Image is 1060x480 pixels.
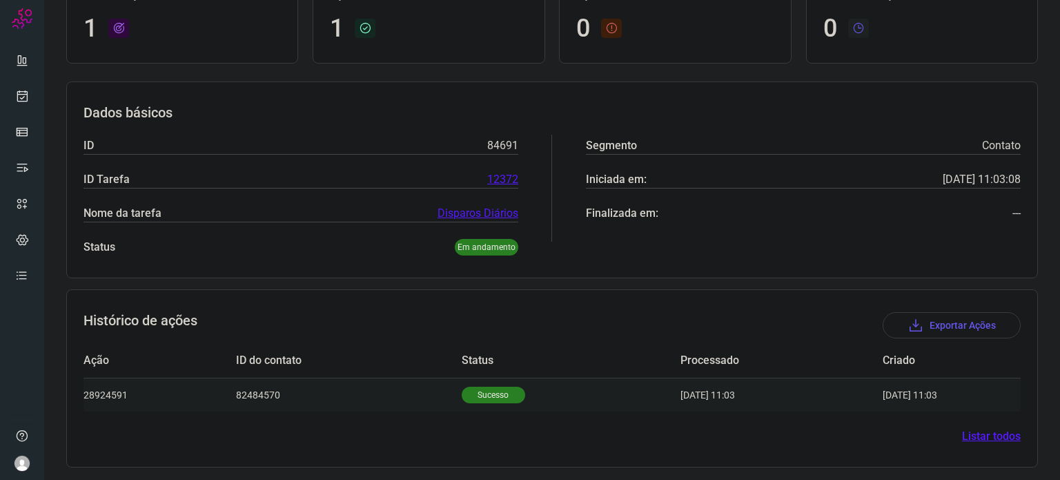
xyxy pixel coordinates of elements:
p: Nome da tarefa [84,205,161,222]
p: [DATE] 11:03:08 [943,171,1021,188]
a: Listar todos [962,428,1021,445]
h1: 0 [576,14,590,44]
img: avatar-user-boy.jpg [14,455,30,472]
p: ID Tarefa [84,171,130,188]
a: Disparos Diários [438,205,518,222]
p: 84691 [487,137,518,154]
td: [DATE] 11:03 [680,378,883,412]
p: Status [84,239,115,256]
td: 28924591 [84,378,236,412]
h3: Dados básicos [84,104,1021,121]
a: 12372 [487,171,518,188]
p: Segmento [586,137,637,154]
h1: 1 [330,14,344,44]
td: Processado [680,344,883,378]
p: Sucesso [462,387,525,403]
p: Contato [982,137,1021,154]
td: [DATE] 11:03 [883,378,979,412]
img: Logo [12,8,32,29]
h3: Histórico de ações [84,312,197,338]
td: Ação [84,344,236,378]
p: Finalizada em: [586,205,658,222]
h1: 1 [84,14,97,44]
p: ID [84,137,94,154]
td: Status [462,344,680,378]
p: --- [1012,205,1021,222]
button: Exportar Ações [883,312,1021,338]
p: Iniciada em: [586,171,647,188]
p: Em andamento [455,239,518,256]
td: ID do contato [236,344,462,378]
td: 82484570 [236,378,462,412]
td: Criado [883,344,979,378]
h1: 0 [823,14,837,44]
